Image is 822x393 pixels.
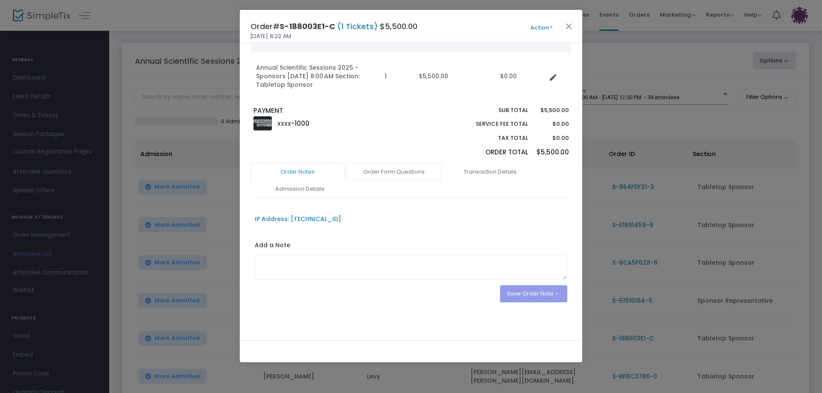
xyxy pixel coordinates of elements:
[536,120,569,128] p: $0.00
[291,119,310,128] span: -1000
[379,53,414,100] td: 1
[251,23,571,100] div: Data table
[414,53,495,100] td: $5,500.00
[536,106,569,115] p: $5,500.00
[250,32,291,41] span: [DATE] 8:22 AM
[253,180,347,198] a: Admission Details
[456,120,528,128] p: Service Fee Total
[456,106,528,115] p: Sub total
[456,148,528,157] p: Order Total
[495,53,546,100] td: $0.00
[536,134,569,142] p: $0.00
[516,23,567,33] button: Action
[456,134,528,142] p: Tax Total
[255,241,290,252] label: Add a Note
[536,148,569,157] p: $5,500.00
[253,106,407,116] p: PAYMENT
[255,215,341,224] div: IP Address: [TECHNICAL_ID]
[251,53,379,100] td: Annual Scientific Sessions 2025 - Sponsors [DATE] 8:00 AM Section: Tabletop Sponsor
[277,120,291,127] span: XXXX
[335,21,380,32] span: (1 Tickets)
[280,21,335,32] span: S-188003E1-C
[563,21,575,32] button: Close
[443,163,537,181] a: Transaction Details
[347,163,441,181] a: Order Form Questions
[250,21,417,32] h4: Order# $5,500.00
[250,163,345,181] a: Order Notes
